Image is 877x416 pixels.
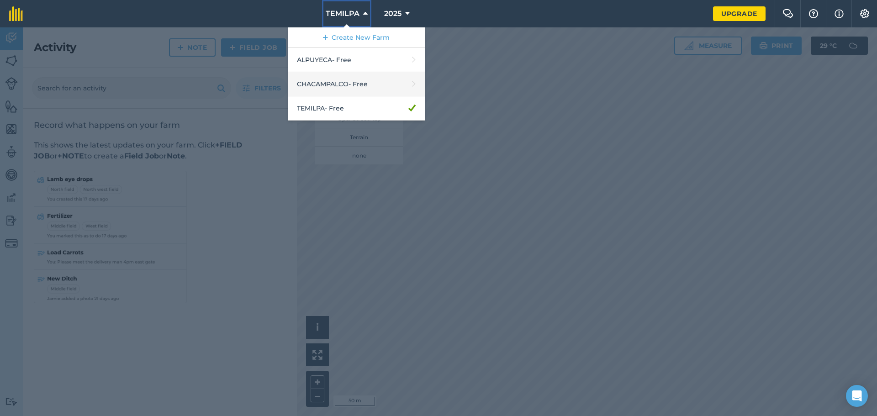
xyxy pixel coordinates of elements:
[835,8,844,19] img: svg+xml;base64,PHN2ZyB4bWxucz0iaHR0cDovL3d3dy53My5vcmcvMjAwMC9zdmciIHdpZHRoPSIxNyIgaGVpZ2h0PSIxNy...
[782,9,793,18] img: Two speech bubbles overlapping with the left bubble in the forefront
[846,385,868,407] div: Open Intercom Messenger
[288,96,425,121] a: TEMILPA- Free
[288,72,425,96] a: CHACAMPALCO- Free
[808,9,819,18] img: A question mark icon
[288,27,425,48] a: Create New Farm
[9,6,23,21] img: fieldmargin Logo
[384,8,402,19] span: 2025
[288,48,425,72] a: ALPUYECA- Free
[713,6,766,21] a: Upgrade
[859,9,870,18] img: A cog icon
[326,8,359,19] span: TEMILPA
